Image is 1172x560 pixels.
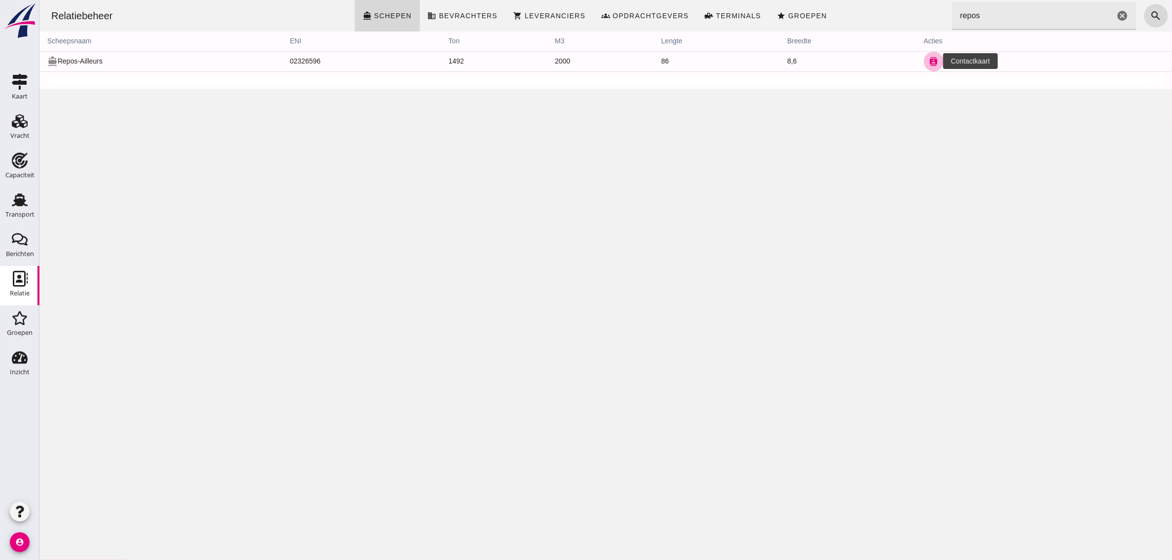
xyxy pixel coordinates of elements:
[877,32,1133,51] th: acties
[334,12,373,20] span: Schepen
[508,51,614,71] td: 2000
[1077,10,1089,22] i: Wis Zoeken...
[562,11,571,20] i: groups
[7,329,33,336] div: Groepen
[676,12,722,20] span: Terminals
[910,57,919,66] i: edit
[2,2,37,39] img: logo-small.a267ee39.svg
[5,211,34,218] div: Transport
[6,251,34,257] div: Berichten
[474,11,483,20] i: shopping_cart
[890,57,899,66] i: contacts
[930,57,938,66] i: attach_file
[399,12,458,20] span: Bevrachters
[8,56,18,66] i: directions_boat
[5,172,34,178] div: Capaciteit
[1111,10,1123,22] i: search
[10,532,30,552] i: account_circle
[614,51,740,71] td: 86
[401,32,508,51] th: ton
[508,32,614,51] th: m3
[573,12,650,20] span: Opdrachtgevers
[614,32,740,51] th: lengte
[737,11,746,20] i: star
[388,11,397,20] i: business
[323,11,332,20] i: directions_boat
[242,51,401,71] td: 02326596
[10,369,30,375] div: Inzicht
[401,51,508,71] td: 1492
[740,32,877,51] th: breedte
[485,12,546,20] span: Leveranciers
[4,9,81,23] div: Relatiebeheer
[748,12,788,20] span: Groepen
[740,51,877,71] td: 8,6
[665,11,674,20] i: front_loader
[242,32,401,51] th: ENI
[12,93,28,99] div: Kaart
[10,132,30,139] div: Vracht
[10,290,30,296] div: Relatie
